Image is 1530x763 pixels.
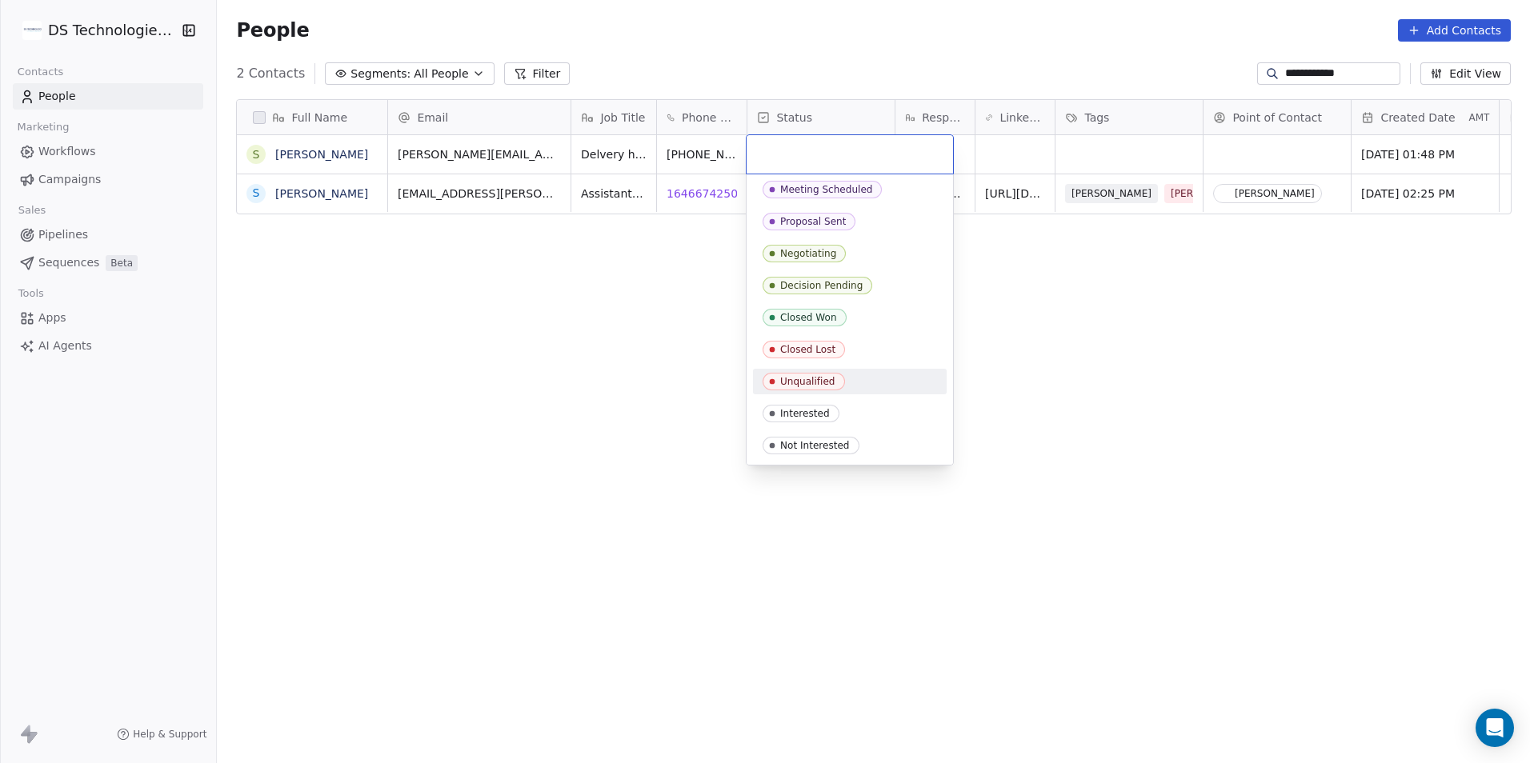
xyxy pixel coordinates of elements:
[780,312,837,323] div: Closed Won
[780,408,830,419] div: Interested
[780,376,835,387] div: Unqualified
[780,248,836,259] div: Negotiating
[780,440,850,451] div: Not Interested
[780,184,872,195] div: Meeting Scheduled
[753,49,947,618] div: Suggestions
[780,344,835,355] div: Closed Lost
[780,216,846,227] div: Proposal Sent
[780,280,863,291] div: Decision Pending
